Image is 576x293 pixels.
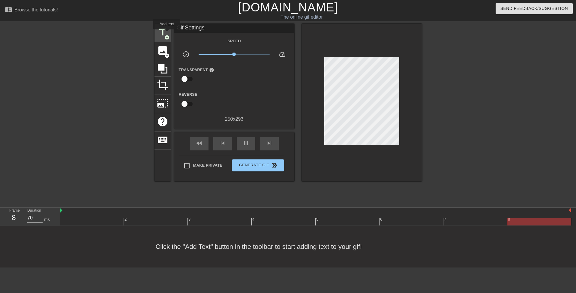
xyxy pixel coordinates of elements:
div: 8 [508,216,511,222]
button: Generate Gif [232,159,284,171]
span: help [157,116,168,127]
button: Send Feedback/Suggestion [496,3,573,14]
div: 2 [124,216,128,222]
label: Speed [227,38,241,44]
div: 3 [188,216,192,222]
span: Send Feedback/Suggestion [500,5,568,12]
div: 7 [444,216,447,222]
label: Duration [27,209,41,213]
span: help [209,68,214,73]
span: Generate Gif [234,162,281,169]
span: keyboard [157,134,168,146]
div: 4 [252,216,256,222]
div: The online gif editor [195,14,408,21]
a: [DOMAIN_NAME] [238,1,338,14]
span: menu_book [5,6,12,13]
div: Browse the tutorials! [14,7,58,12]
span: skip_next [266,140,273,147]
span: title [157,26,168,38]
div: 6 [380,216,383,222]
span: speed [279,51,286,58]
span: photo_size_select_large [157,98,168,109]
span: pause [242,140,250,147]
div: Frame [5,208,23,225]
div: ms [44,216,50,223]
span: fast_rewind [196,140,203,147]
a: Browse the tutorials! [5,6,58,15]
div: Gif Settings [174,24,294,33]
span: skip_previous [219,140,226,147]
span: image [157,45,168,56]
span: Make Private [193,162,223,168]
div: 8 [9,212,18,223]
div: 5 [316,216,319,222]
span: double_arrow [271,162,278,169]
span: add_circle [164,35,169,40]
img: bound-end.png [569,208,571,213]
label: Transparent [179,67,214,73]
span: crop [157,79,168,91]
span: add_circle [164,53,169,58]
div: 250 x 293 [174,116,294,123]
span: slow_motion_video [182,51,190,58]
label: Reverse [179,92,197,98]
